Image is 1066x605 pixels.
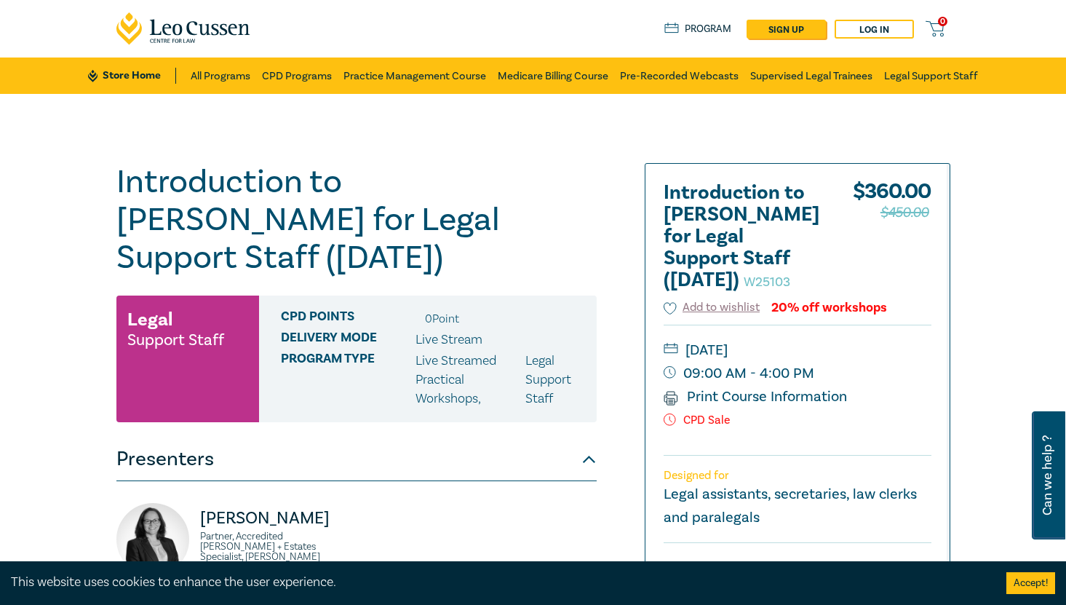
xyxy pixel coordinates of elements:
[88,68,176,84] a: Store Home
[938,17,947,26] span: 0
[664,414,931,427] p: CPD Sale
[281,331,415,349] span: Delivery Mode
[620,58,739,94] a: Pre-Recorded Webcasts
[750,58,872,94] a: Supervised Legal Trainees
[116,163,597,277] h1: Introduction to [PERSON_NAME] for Legal Support Staff ([DATE])
[200,531,348,572] small: Partner, Accredited [PERSON_NAME] + Estates Specialist, [PERSON_NAME] [PERSON_NAME]
[664,339,931,362] small: [DATE]
[664,21,732,37] a: Program
[664,387,848,406] a: Print Course Information
[281,352,415,408] span: Program type
[880,201,929,224] span: $450.00
[343,58,486,94] a: Practice Management Course
[415,352,526,408] p: Live Streamed Practical Workshops ,
[11,573,985,592] div: This website uses cookies to enhance the user experience.
[262,58,332,94] a: CPD Programs
[1006,572,1055,594] button: Accept cookies
[116,503,189,576] img: https://s3.ap-southeast-2.amazonaws.com/leo-cussen-store-production-content/Contacts/Naomi%20Guye...
[525,352,585,408] p: Legal Support Staff
[835,20,914,39] a: Log in
[498,58,608,94] a: Medicare Billing Course
[1041,420,1054,531] span: Can we help ?
[747,20,826,39] a: sign up
[771,301,887,315] div: 20% off workshops
[744,274,790,290] small: W25103
[191,58,250,94] a: All Programs
[281,309,415,328] span: CPD Points
[884,58,978,94] a: Legal Support Staff
[664,469,931,483] p: Designed for
[853,182,931,298] div: $ 360.00
[127,307,172,333] h3: Legal
[200,507,348,530] p: [PERSON_NAME]
[415,331,482,348] span: Live Stream
[425,309,459,328] li: 0 Point
[664,299,760,316] button: Add to wishlist
[664,362,931,385] small: 09:00 AM - 4:00 PM
[127,333,224,347] small: Support Staff
[664,485,917,527] small: Legal assistants, secretaries, law clerks and paralegals
[664,182,824,291] h2: Introduction to [PERSON_NAME] for Legal Support Staff ([DATE])
[116,438,597,481] button: Presenters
